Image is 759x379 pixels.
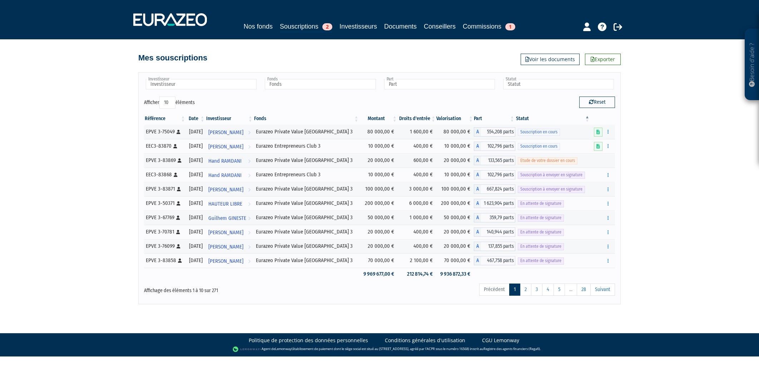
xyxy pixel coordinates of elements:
td: 10 000,00 € [359,168,398,182]
a: 5 [554,284,565,296]
td: 80 000,00 € [359,125,398,139]
span: [PERSON_NAME] [208,183,243,196]
span: A [474,170,481,179]
a: [PERSON_NAME] [205,254,253,268]
h4: Mes souscriptions [138,54,207,62]
button: Reset [579,97,615,108]
i: Voir l'investisseur [248,197,250,211]
td: 70 000,00 € [436,254,474,268]
span: En attente de signature [518,215,564,221]
span: En attente de signature [518,257,564,264]
i: [Français] Personne physique [176,230,180,234]
td: 80 000,00 € [436,125,474,139]
i: [Français] Personne physique [176,216,180,220]
i: Voir l'investisseur [248,255,250,268]
a: Hand RAMDANI [205,153,253,168]
p: Besoin d'aide ? [748,33,756,97]
th: Statut : activer pour trier la colonne par ordre d&eacute;croissant [515,113,590,125]
a: 3 [531,284,542,296]
i: Voir l'investisseur [248,169,250,182]
td: 600,00 € [398,153,436,168]
a: [PERSON_NAME] [205,225,253,239]
span: A [474,199,481,208]
span: 102,796 parts [481,142,515,151]
div: [DATE] [189,157,203,164]
td: 212 814,74 € [398,268,436,280]
div: [DATE] [189,142,203,150]
td: 10 000,00 € [436,139,474,153]
div: Eurazeo Entrepreneurs Club 3 [256,171,357,178]
div: EPVE 3-76099 [146,242,184,250]
div: [DATE] [189,228,203,236]
div: A - Eurazeo Private Value Europe 3 [474,184,515,194]
td: 400,00 € [398,225,436,239]
a: Documents [384,21,417,31]
div: EPVE 3-70781 [146,228,184,236]
span: 467,758 parts [481,256,515,265]
a: Exporter [585,54,621,65]
a: Hand RAMDANI [205,168,253,182]
span: Souscription à envoyer en signature [518,172,585,178]
a: [PERSON_NAME] [205,239,253,254]
div: A - Eurazeo Entrepreneurs Club 3 [474,142,515,151]
a: Conseillers [424,21,456,31]
div: EEC3-83870 [146,142,184,150]
i: Voir l'investisseur [248,154,250,168]
span: A [474,127,481,137]
td: 200 000,00 € [436,196,474,211]
td: 20 000,00 € [359,239,398,254]
div: [DATE] [189,242,203,250]
td: 70 000,00 € [359,254,398,268]
span: A [474,227,481,237]
td: 20 000,00 € [359,153,398,168]
span: 133,565 parts [481,156,515,165]
div: [DATE] [189,214,203,221]
a: Guilhem GINESTE [205,211,253,225]
a: [PERSON_NAME] [205,182,253,196]
div: [DATE] [189,171,203,178]
div: EPVE 3-83858 [146,257,184,264]
span: 359,79 parts [481,213,515,222]
span: [PERSON_NAME] [208,226,243,239]
img: 1732889491-logotype_eurazeo_blanc_rvb.png [133,13,207,26]
div: A - Eurazeo Private Value Europe 3 [474,156,515,165]
label: Afficher éléments [144,97,195,109]
div: A - Eurazeo Entrepreneurs Club 3 [474,170,515,179]
i: [Français] Personne physique [177,130,180,134]
span: [PERSON_NAME] [208,140,243,153]
a: Politique de protection des données personnelles [249,337,368,344]
td: 400,00 € [398,168,436,182]
span: 554,208 parts [481,127,515,137]
div: Eurazeo Private Value [GEOGRAPHIC_DATA] 3 [256,257,357,264]
td: 400,00 € [398,239,436,254]
div: A - Eurazeo Private Value Europe 3 [474,213,515,222]
a: Souscriptions2 [280,21,332,33]
select: Afficheréléments [159,97,175,109]
div: EPVE 3-50371 [146,200,184,207]
i: [Français] Personne physique [174,173,178,177]
td: 20 000,00 € [359,225,398,239]
div: [DATE] [189,185,203,193]
span: Souscription à envoyer en signature [518,186,585,193]
div: - Agent de (établissement de paiement dont le siège social est situé au [STREET_ADDRESS], agréé p... [7,346,752,353]
div: EPVE 3-83871 [146,185,184,193]
a: CGU Lemonway [482,337,519,344]
td: 9 969 677,00 € [359,268,398,280]
span: 102,796 parts [481,170,515,179]
i: Voir l'investisseur [248,212,250,225]
th: Part: activer pour trier la colonne par ordre croissant [474,113,515,125]
a: Conditions générales d'utilisation [385,337,465,344]
td: 10 000,00 € [359,139,398,153]
a: Suivant [590,284,615,296]
span: Souscription en cours [518,129,560,136]
div: Eurazeo Private Value [GEOGRAPHIC_DATA] 3 [256,228,357,236]
div: Eurazeo Private Value [GEOGRAPHIC_DATA] 3 [256,242,357,250]
th: Date: activer pour trier la colonne par ordre croissant [186,113,205,125]
td: 20 000,00 € [436,153,474,168]
span: A [474,213,481,222]
td: 6 000,00 € [398,196,436,211]
td: 20 000,00 € [436,239,474,254]
a: HAUTEUR LIBRE [205,196,253,211]
div: Eurazeo Private Value [GEOGRAPHIC_DATA] 3 [256,214,357,221]
th: Référence : activer pour trier la colonne par ordre croissant [144,113,186,125]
